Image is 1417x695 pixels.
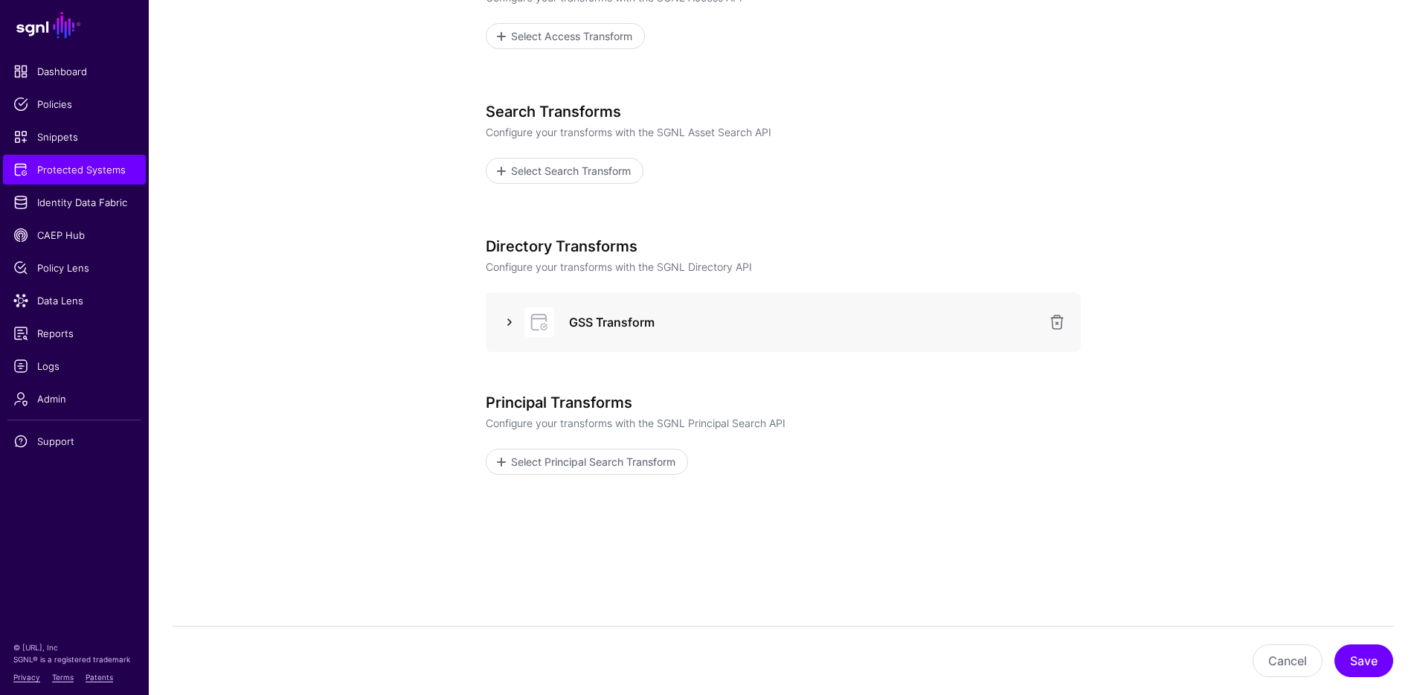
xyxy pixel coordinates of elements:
p: Configure your transforms with the SGNL Directory API [486,259,1081,275]
a: Logs [3,351,146,381]
span: Dashboard [13,64,135,79]
span: Policies [13,97,135,112]
button: Cancel [1253,644,1323,677]
span: CAEP Hub [13,228,135,243]
a: Policy Lens [3,253,146,283]
a: Identity Data Fabric [3,188,146,217]
span: Identity Data Fabric [13,195,135,210]
a: Snippets [3,122,146,152]
span: Snippets [13,129,135,144]
p: Configure your transforms with the SGNL Principal Search API [486,415,1081,431]
a: Reports [3,318,146,348]
a: Patents [86,673,113,682]
a: Data Lens [3,286,146,316]
span: Admin [13,391,135,406]
a: Admin [3,384,146,414]
span: Data Lens [13,293,135,308]
h3: Principal Transforms [486,394,1081,411]
button: Save [1334,644,1393,677]
h3: Search Transforms [486,103,1081,121]
p: © [URL], Inc [13,641,135,653]
span: Logs [13,359,135,374]
a: Dashboard [3,57,146,86]
h3: GSS Transform [569,313,1039,331]
span: Policy Lens [13,260,135,275]
a: Privacy [13,673,40,682]
span: Select Access Transform [509,28,634,44]
img: svg+xml;base64,PHN2ZyB3aWR0aD0iNjQiIGhlaWdodD0iNjQiIHZpZXdCb3g9IjAgMCA2NCA2NCIgZmlsbD0ibm9uZSIgeG... [524,307,554,337]
span: Select Search Transform [509,163,632,179]
span: Select Principal Search Transform [509,454,677,470]
a: Policies [3,89,146,119]
p: Configure your transforms with the SGNL Asset Search API [486,124,1081,140]
a: SGNL [9,9,140,42]
a: CAEP Hub [3,220,146,250]
a: Protected Systems [3,155,146,185]
a: Terms [52,673,74,682]
span: Support [13,434,135,449]
span: Protected Systems [13,162,135,177]
span: Reports [13,326,135,341]
p: SGNL® is a registered trademark [13,653,135,665]
h3: Directory Transforms [486,237,1081,255]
